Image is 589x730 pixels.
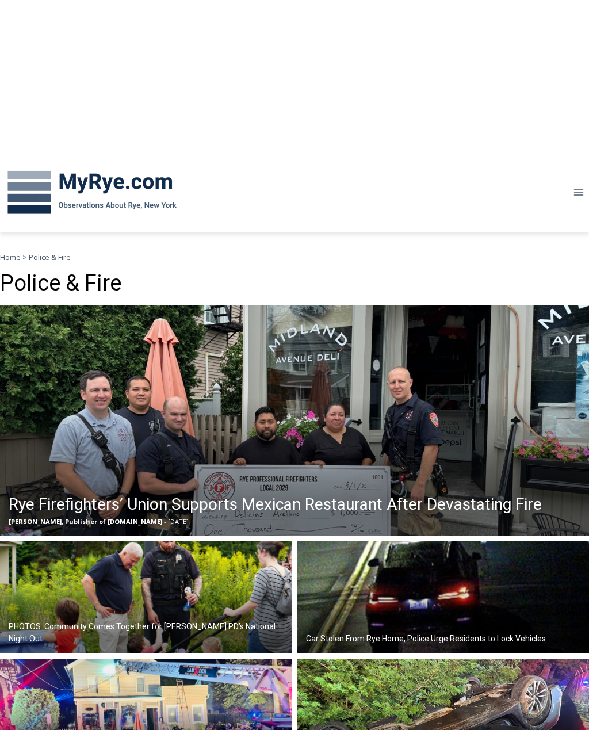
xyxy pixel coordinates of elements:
h2: Rye Firefighters’ Union Supports Mexican Restaurant After Devastating Fire [9,492,542,517]
span: Police & Fire [29,252,71,262]
h2: PHOTOS: Community Comes Together for [PERSON_NAME] PD’s National Night Out [9,621,289,645]
span: [DATE] [168,517,189,526]
img: (PHOTO: This BMW was stolen from a Rye home on Heritage Lane off Forest Avenue in the early hours... [297,541,589,654]
h2: Car Stolen From Rye Home, Police Urge Residents to Lock Vehicles [306,633,546,645]
span: > [22,252,27,262]
span: [PERSON_NAME], Publisher of [DOMAIN_NAME] [9,517,162,526]
span: - [164,517,166,526]
a: Car Stolen From Rye Home, Police Urge Residents to Lock Vehicles [297,541,589,654]
button: Open menu [568,184,589,201]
